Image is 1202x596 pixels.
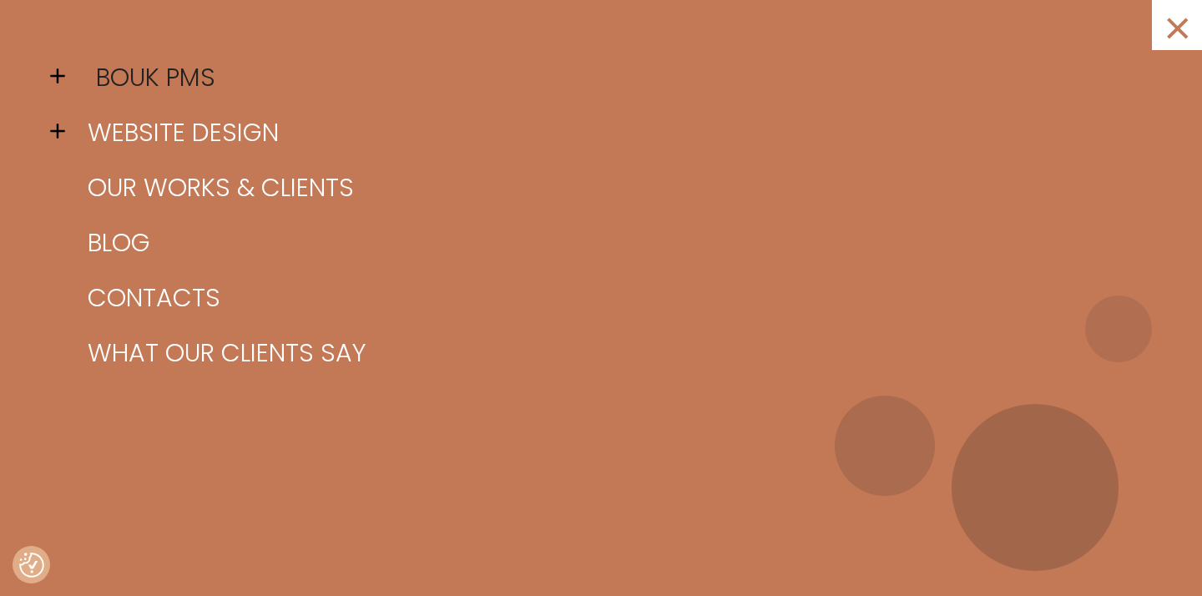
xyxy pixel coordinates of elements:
[19,553,44,578] button: Consent Preferences
[19,553,44,578] img: Revisit consent button
[75,215,1152,270] a: Blog
[83,50,1160,105] a: BOUK PMS
[75,160,1152,215] a: Our works & clients
[75,326,1152,381] a: What our clients say
[75,270,1152,326] a: Contacts
[75,105,1152,160] a: Website design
